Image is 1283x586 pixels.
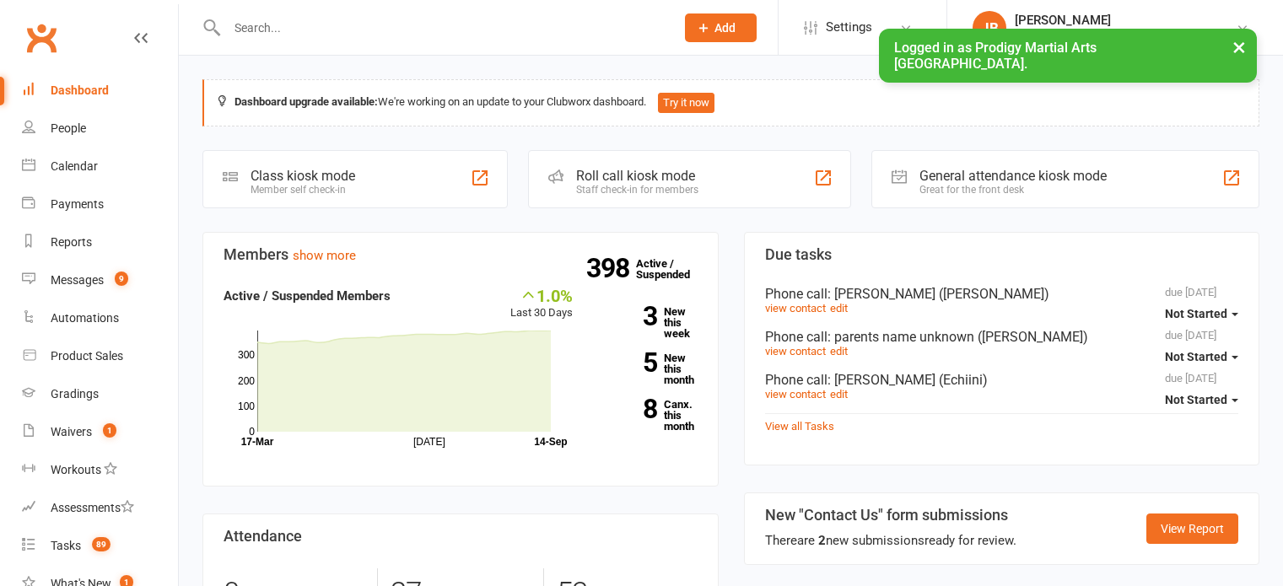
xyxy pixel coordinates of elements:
div: Prodigy Martial Arts [GEOGRAPHIC_DATA] [1015,28,1236,43]
button: × [1224,29,1254,65]
div: Messages [51,273,104,287]
a: edit [830,302,848,315]
a: View Report [1146,513,1238,544]
div: 1.0% [510,286,573,304]
a: Product Sales [22,337,178,375]
a: view contact [765,302,826,315]
strong: 5 [598,350,657,375]
div: Roll call kiosk mode [576,168,698,184]
button: Add [685,13,757,42]
a: Calendar [22,148,178,185]
a: Reports [22,223,178,261]
a: view contact [765,388,826,401]
a: Workouts [22,451,178,489]
div: Workouts [51,463,101,476]
a: Automations [22,299,178,337]
a: 8Canx. this month [598,399,698,432]
a: Clubworx [20,17,62,59]
span: Add [714,21,736,35]
strong: 3 [598,304,657,329]
a: Waivers 1 [22,413,178,451]
div: Assessments [51,501,134,514]
span: Not Started [1165,393,1227,406]
div: We're working on an update to your Clubworx dashboard. [202,79,1259,126]
a: View all Tasks [765,420,834,433]
a: People [22,110,178,148]
div: Phone call [765,372,1239,388]
h3: New "Contact Us" form submissions [765,507,1016,524]
strong: 398 [586,255,636,281]
span: Settings [826,8,872,46]
div: Calendar [51,159,98,173]
span: : parents name unknown ([PERSON_NAME]) [827,329,1088,345]
div: Tasks [51,539,81,552]
strong: 8 [598,396,657,422]
div: Dashboard [51,83,109,97]
a: view contact [765,345,826,358]
strong: Dashboard upgrade available: [234,95,378,108]
button: Try it now [658,93,714,113]
strong: Active / Suspended Members [224,288,391,304]
a: 398Active / Suspended [636,245,710,293]
div: Waivers [51,425,92,438]
span: Logged in as Prodigy Martial Arts [GEOGRAPHIC_DATA]. [894,40,1097,72]
span: Not Started [1165,350,1227,363]
a: Assessments [22,489,178,527]
h3: Members [224,246,698,263]
div: Product Sales [51,349,123,363]
span: 89 [92,537,111,551]
div: There are new submissions ready for review. [765,530,1016,551]
a: Gradings [22,375,178,413]
span: 9 [115,271,128,286]
div: General attendance kiosk mode [919,168,1107,184]
input: Search... [222,16,663,40]
h3: Attendance [224,528,698,545]
div: Reports [51,235,92,249]
button: Not Started [1165,298,1238,329]
div: Automations [51,311,119,325]
span: : [PERSON_NAME] (Echiini) [827,372,988,388]
a: edit [830,345,848,358]
h3: Due tasks [765,246,1239,263]
div: People [51,121,86,135]
a: Messages 9 [22,261,178,299]
div: Phone call [765,329,1239,345]
div: Payments [51,197,104,211]
strong: 2 [818,533,826,548]
button: Not Started [1165,341,1238,372]
div: Staff check-in for members [576,184,698,196]
a: 3New this week [598,306,698,339]
span: Not Started [1165,307,1227,320]
a: edit [830,388,848,401]
div: Last 30 Days [510,286,573,322]
a: Payments [22,185,178,223]
div: Gradings [51,387,99,401]
div: Phone call [765,286,1239,302]
div: JB [973,11,1006,45]
span: : [PERSON_NAME] ([PERSON_NAME]) [827,286,1049,302]
div: Class kiosk mode [251,168,355,184]
div: [PERSON_NAME] [1015,13,1236,28]
div: Great for the front desk [919,184,1107,196]
a: Dashboard [22,72,178,110]
button: Not Started [1165,384,1238,415]
span: 1 [103,423,116,438]
a: 5New this month [598,352,698,385]
div: Member self check-in [251,184,355,196]
a: show more [293,248,356,263]
a: Tasks 89 [22,527,178,565]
